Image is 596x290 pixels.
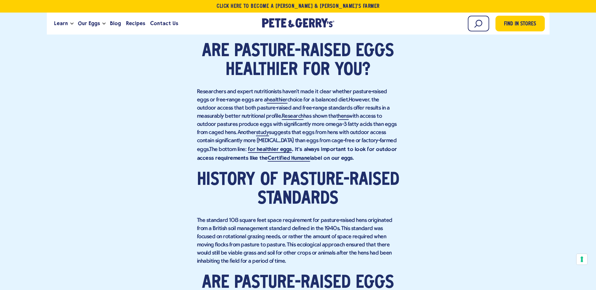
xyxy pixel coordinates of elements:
[123,15,148,32] a: Recipes
[197,88,399,163] p: Researchers and expert nutritionists haven't made it clear whether pasture-raised eggs or free-ra...
[107,15,123,32] a: Blog
[267,97,287,104] a: healthier
[282,113,303,120] a: Research
[102,23,106,25] button: Open the dropdown menu for Our Eggs
[268,155,310,161] span: Certified Humane
[248,146,292,153] a: for healthier eggs
[338,113,349,120] a: hens
[150,19,178,27] span: Contact Us
[197,171,399,208] h2: History of pasture-raised standards
[110,19,121,27] span: Blog
[495,16,545,31] a: Find in Stores
[52,15,70,32] a: Learn
[310,155,354,161] span: label on our eggs.
[126,19,145,27] span: Recipes
[197,146,397,161] span: it's always important to look for outdoor access requirements like the
[70,23,74,25] button: Open the dropdown menu for Learn
[268,155,310,162] a: Certified Humane
[78,19,100,27] span: Our Eggs
[577,254,587,265] button: Your consent preferences for tracking technologies
[75,15,102,32] a: Our Eggs
[54,19,68,27] span: Learn
[504,20,536,29] span: Find in Stores
[248,146,293,153] span: ,
[197,217,399,266] p: The standard 108 square feet space requirement for pasture-raised hens originated from a British ...
[256,130,269,136] a: study
[468,16,489,31] input: Search
[197,42,399,80] h2: Are pasture-raised eggs healthier for you?
[148,15,181,32] a: Contact Us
